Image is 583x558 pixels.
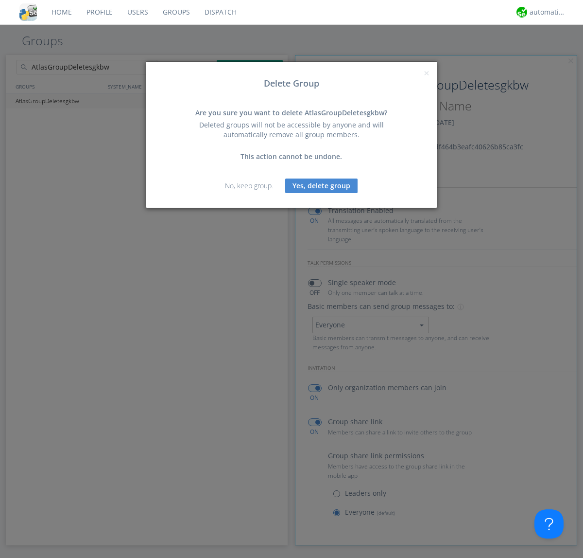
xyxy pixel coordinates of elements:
[424,66,429,80] span: ×
[154,79,429,89] h3: Delete Group
[225,181,273,190] a: No, keep group.
[19,3,37,21] img: cddb5a64eb264b2086981ab96f4c1ba7
[516,7,527,18] img: d2d01cd9b4174d08988066c6d424eccd
[187,108,396,118] div: Are you sure you want to delete AtlasGroupDeletesgkbw?
[187,120,396,140] div: Deleted groups will not be accessible by anyone and will automatically remove all group members.
[285,179,358,193] button: Yes, delete group
[530,7,566,17] div: automation+atlas
[187,152,396,162] div: This action cannot be undone.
